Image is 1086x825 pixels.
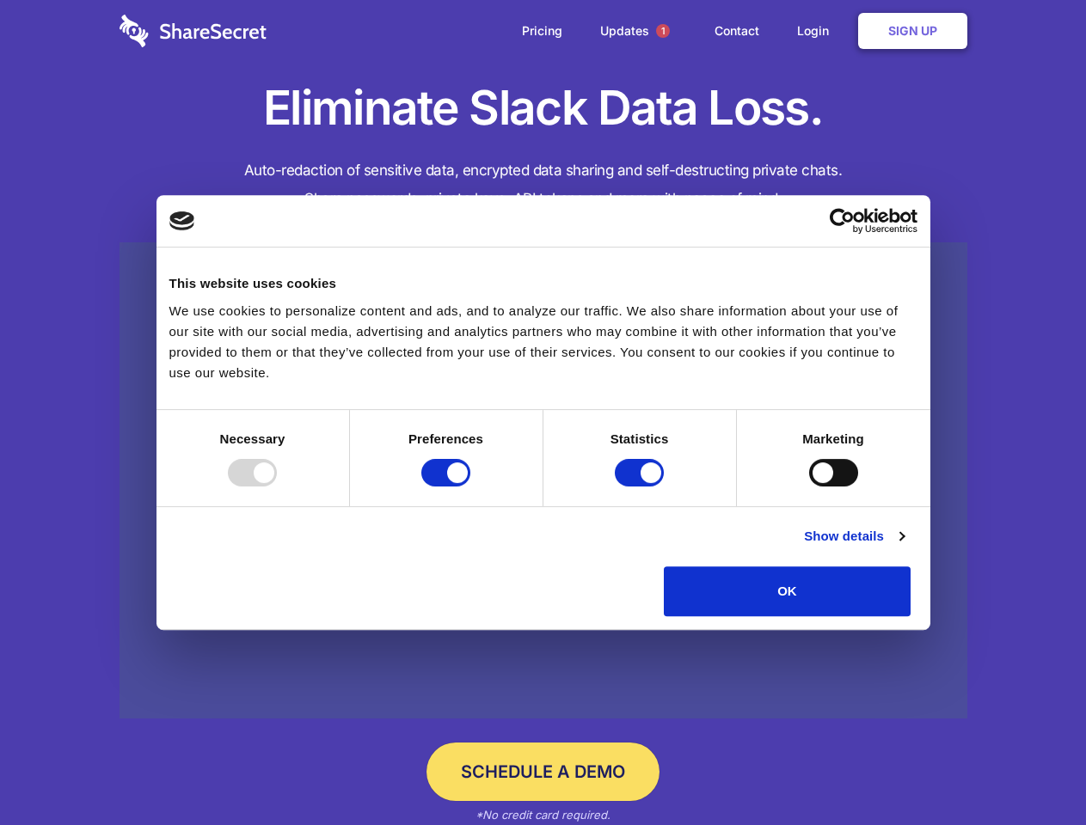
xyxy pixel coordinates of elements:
a: Sign Up [858,13,967,49]
a: Show details [804,526,904,547]
a: Usercentrics Cookiebot - opens in a new window [767,208,917,234]
a: Wistia video thumbnail [120,242,967,719]
h4: Auto-redaction of sensitive data, encrypted data sharing and self-destructing private chats. Shar... [120,156,967,213]
a: Login [780,4,855,58]
button: OK [664,566,911,616]
div: This website uses cookies [169,273,917,294]
div: We use cookies to personalize content and ads, and to analyze our traffic. We also share informat... [169,301,917,383]
strong: Marketing [802,431,864,446]
strong: Necessary [220,431,285,446]
img: logo-wordmark-white-trans-d4663122ce5f474addd5e946df7df03e33cb6a1c49d2221995e7729f52c070b2.svg [120,15,267,47]
span: 1 [656,24,670,38]
em: *No credit card required. [476,808,610,822]
img: logo [169,211,195,230]
strong: Preferences [408,431,483,446]
h1: Eliminate Slack Data Loss. [120,77,967,139]
a: Schedule a Demo [426,742,660,801]
a: Contact [697,4,776,58]
strong: Statistics [610,431,669,446]
a: Pricing [505,4,580,58]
